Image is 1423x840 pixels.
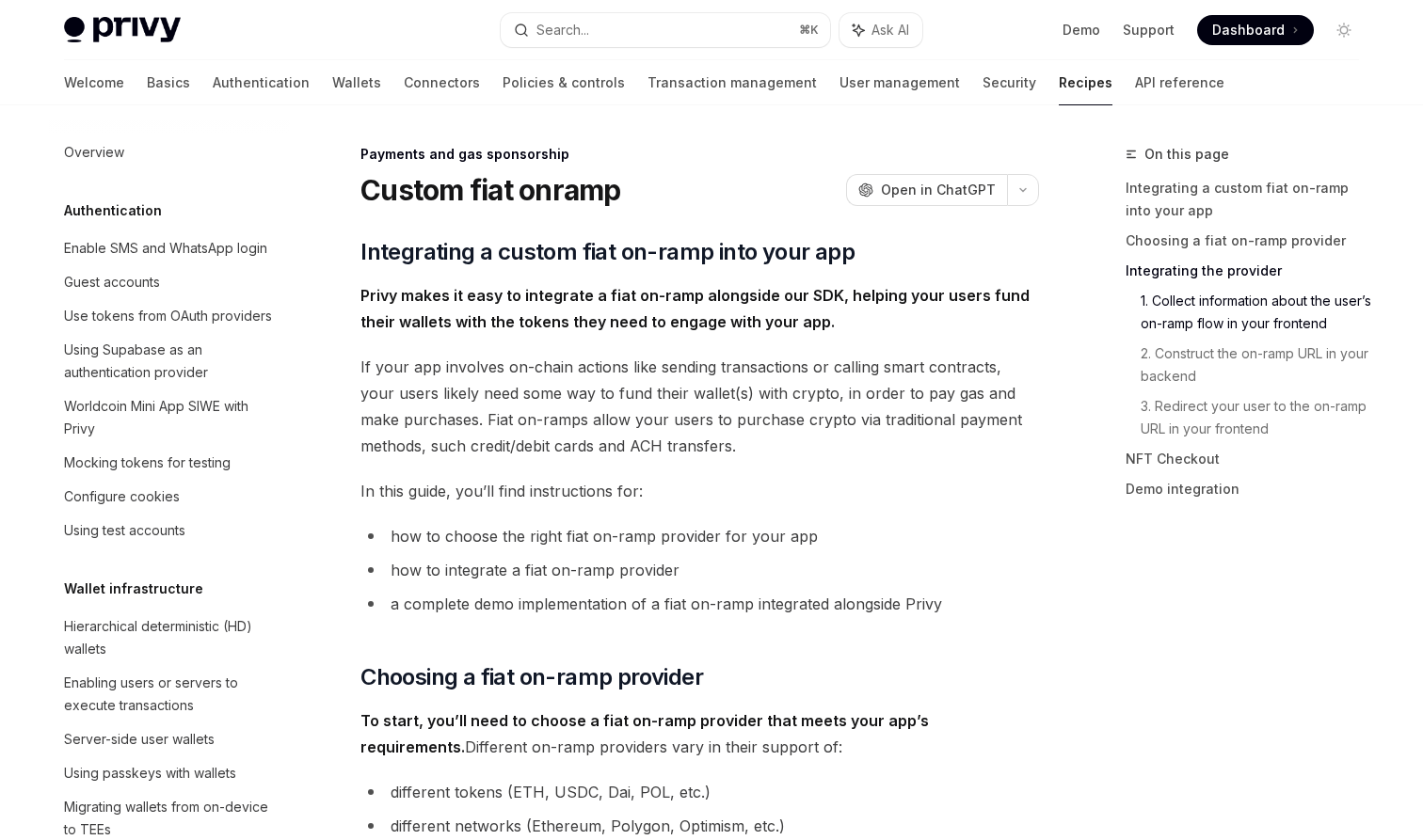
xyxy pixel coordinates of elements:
[49,480,290,514] a: Configure cookies
[49,446,290,480] a: Mocking tokens for testing
[64,762,236,785] div: Using passkeys with wallets
[49,756,290,790] a: Using passkeys with wallets
[846,174,1007,206] button: Open in ChatGPT
[64,17,181,43] img: light logo
[49,231,290,265] a: Enable SMS and WhatsApp login
[360,145,1039,164] div: Payments and gas sponsorship
[360,354,1039,459] span: If your app involves on-chain actions like sending transactions or calling smart contracts, your ...
[64,60,124,105] a: Welcome
[360,173,621,207] h1: Custom fiat onramp
[64,485,180,508] div: Configure cookies
[1123,21,1175,40] a: Support
[64,199,162,222] h5: Authentication
[360,779,1039,805] li: different tokens (ETH, USDC, Dai, POL, etc.)
[1126,226,1374,256] a: Choosing a fiat on-ramp provider
[49,389,290,446] a: Worldcoin Mini App SIWE with Privy
[648,60,817,105] a: Transaction management
[64,271,160,293] div: Guest accounts
[64,452,231,474] div: Mocking tokens for testing
[1212,21,1285,40] span: Dashboard
[983,60,1036,105] a: Security
[49,514,290,547] a: Using test accounts
[536,19,589,41] div: Search...
[360,557,1039,583] li: how to integrate a fiat on-ramp provider
[360,662,703,692] span: Choosing a fiat on-ramp provider
[147,60,190,105] a: Basics
[1126,444,1374,474] a: NFT Checkout
[360,286,1030,331] strong: Privy makes it easy to integrate a fiat on-ramp alongside our SDK, helping your users fund their ...
[501,13,830,47] button: Search...⌘K
[1141,286,1374,339] a: 1. Collect information about the user’s on-ramp flow in your frontend
[360,707,1039,760] span: Different on-ramp providers vary in their support of:
[49,610,290,666] a: Hierarchical deterministic (HD) wallets
[404,60,480,105] a: Connectors
[49,666,290,722] a: Enabling users or servers to execute transactions
[1126,474,1374,504] a: Demo integration
[1135,60,1224,105] a: API reference
[64,141,124,164] div: Overview
[1126,256,1374,286] a: Integrating the provider
[1144,143,1229,166] span: On this page
[360,237,855,267] span: Integrating a custom fiat on-ramp into your app
[839,60,960,105] a: User management
[64,578,203,600] h5: Wallet infrastructure
[871,21,909,40] span: Ask AI
[64,237,267,260] div: Enable SMS and WhatsApp login
[49,333,290,389] a: Using Supabase as an authentication provider
[213,60,310,105] a: Authentication
[49,299,290,333] a: Use tokens from OAuth providers
[1141,339,1374,391] a: 2. Construct the on-ramp URL in your backend
[49,722,290,756] a: Server-side user wallets
[64,672,279,717] div: Enabling users or servers to execute transactions
[881,181,996,199] span: Open in ChatGPT
[64,615,279,660] div: Hierarchical deterministic (HD) wallets
[64,728,215,751] div: Server-side user wallets
[332,60,381,105] a: Wallets
[1126,173,1374,226] a: Integrating a custom fiat on-ramp into your app
[360,591,1039,617] li: a complete demo implementation of a fiat on-ramp integrated alongside Privy
[64,519,185,542] div: Using test accounts
[799,23,819,38] span: ⌘ K
[64,305,272,327] div: Use tokens from OAuth providers
[64,395,279,440] div: Worldcoin Mini App SIWE with Privy
[360,478,1039,504] span: In this guide, you’ll find instructions for:
[1063,21,1100,40] a: Demo
[49,135,290,169] a: Overview
[1197,15,1314,45] a: Dashboard
[1059,60,1112,105] a: Recipes
[49,265,290,299] a: Guest accounts
[1329,15,1359,45] button: Toggle dark mode
[503,60,625,105] a: Policies & controls
[360,813,1039,839] li: different networks (Ethereum, Polygon, Optimism, etc.)
[360,711,929,756] strong: To start, you’ll need to choose a fiat on-ramp provider that meets your app’s requirements.
[839,13,922,47] button: Ask AI
[1141,391,1374,444] a: 3. Redirect your user to the on-ramp URL in your frontend
[64,339,279,384] div: Using Supabase as an authentication provider
[360,523,1039,549] li: how to choose the right fiat on-ramp provider for your app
